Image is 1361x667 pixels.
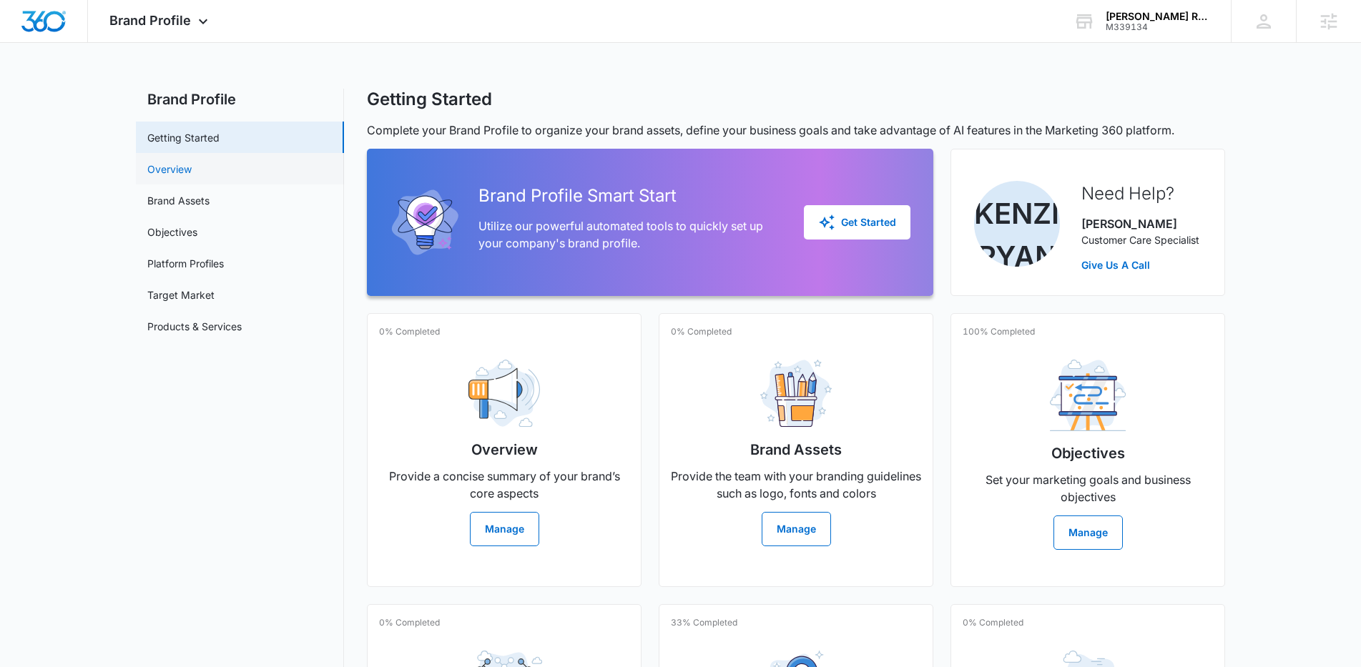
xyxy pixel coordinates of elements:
span: Brand Profile [109,13,191,28]
p: 0% Completed [963,616,1023,629]
button: Get Started [804,205,910,239]
a: 0% CompletedOverviewProvide a concise summary of your brand’s core aspectsManage [367,313,642,587]
div: account name [1106,11,1210,22]
p: Customer Care Specialist [1081,232,1199,247]
p: Utilize our powerful automated tools to quickly set up your company's brand profile. [478,217,781,252]
a: Getting Started [147,130,220,145]
img: Kenzie Ryan [974,181,1060,267]
p: 100% Completed [963,325,1035,338]
p: [PERSON_NAME] [1081,215,1199,232]
a: 100% CompletedObjectivesSet your marketing goals and business objectivesManage [950,313,1225,587]
a: Overview [147,162,192,177]
p: Provide a concise summary of your brand’s core aspects [379,468,629,502]
p: 0% Completed [379,616,440,629]
h2: Brand Profile Smart Start [478,183,781,209]
p: Provide the team with your branding guidelines such as logo, fonts and colors [671,468,921,502]
button: Manage [1053,515,1123,550]
a: Objectives [147,224,197,239]
p: 0% Completed [379,325,440,338]
button: Manage [470,512,539,546]
button: Manage [762,512,831,546]
h2: Brand Assets [750,439,842,460]
a: Target Market [147,287,215,302]
a: Give Us A Call [1081,257,1199,272]
h2: Objectives [1051,443,1125,464]
div: account id [1106,22,1210,32]
p: 33% Completed [671,616,737,629]
a: Platform Profiles [147,256,224,271]
h2: Overview [471,439,538,460]
h2: Brand Profile [136,89,344,110]
p: Set your marketing goals and business objectives [963,471,1213,505]
div: Get Started [818,214,896,231]
p: 0% Completed [671,325,732,338]
h2: Need Help? [1081,181,1199,207]
a: 0% CompletedBrand AssetsProvide the team with your branding guidelines such as logo, fonts and co... [659,313,933,587]
a: Brand Assets [147,193,210,208]
a: Products & Services [147,319,242,334]
p: Complete your Brand Profile to organize your brand assets, define your business goals and take ad... [367,122,1225,139]
h1: Getting Started [367,89,492,110]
